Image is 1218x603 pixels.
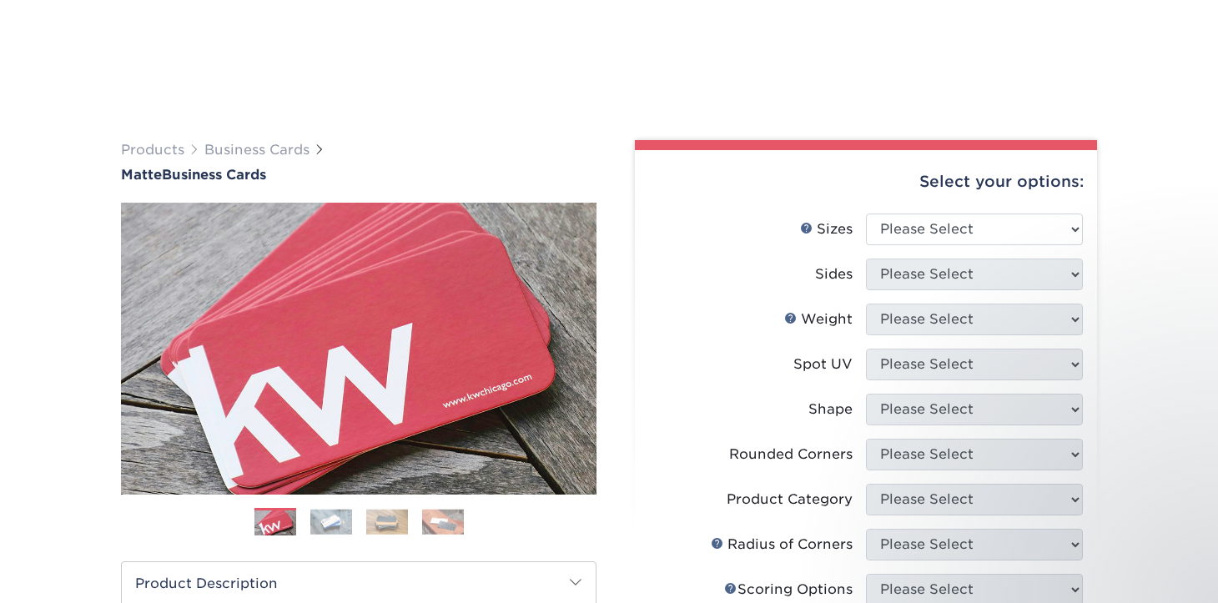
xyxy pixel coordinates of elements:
div: Weight [784,309,853,329]
h1: Business Cards [121,167,596,183]
a: Products [121,142,184,158]
div: Sides [815,264,853,284]
a: MatteBusiness Cards [121,167,596,183]
img: Business Cards 01 [254,502,296,544]
img: Business Cards 03 [366,509,408,535]
a: Business Cards [204,142,310,158]
iframe: Intercom live chat [1161,546,1201,586]
div: Product Category [727,490,853,510]
span: Matte [121,167,162,183]
div: Scoring Options [724,580,853,600]
img: Business Cards 02 [310,509,352,535]
div: Spot UV [793,354,853,374]
div: Sizes [800,219,853,239]
div: Select your options: [648,150,1084,214]
div: Shape [808,399,853,420]
div: Rounded Corners [729,445,853,465]
iframe: Google Customer Reviews [4,552,142,597]
img: Business Cards 04 [422,509,464,535]
img: Matte 01 [121,111,596,586]
div: Radius of Corners [711,535,853,555]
